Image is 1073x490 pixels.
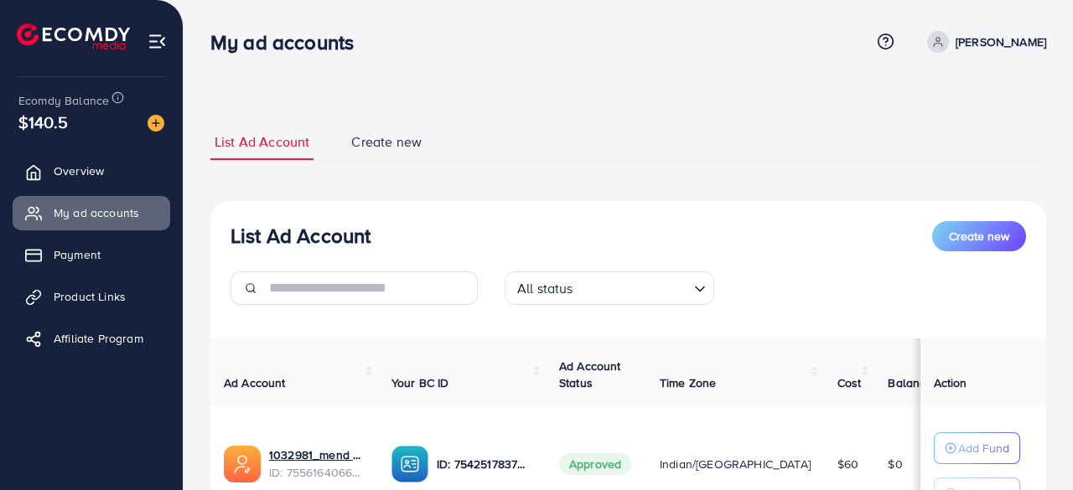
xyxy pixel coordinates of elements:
[920,31,1046,53] a: [PERSON_NAME]
[210,30,367,54] h3: My ad accounts
[231,224,371,248] h3: List Ad Account
[18,92,109,109] span: Ecomdy Balance
[934,432,1020,464] button: Add Fund
[269,446,365,463] a: 1032981_mend skincare_1759306570429
[514,276,577,301] span: All status
[215,132,309,152] span: List Ad Account
[660,374,716,391] span: Time Zone
[13,154,170,188] a: Overview
[13,196,170,230] a: My ad accounts
[391,374,449,391] span: Your BC ID
[54,330,143,347] span: Affiliate Program
[18,110,68,134] span: $140.5
[958,438,1009,458] p: Add Fund
[949,228,1009,245] span: Create new
[888,456,902,472] span: $0
[888,374,932,391] span: Balance
[148,32,167,51] img: menu
[224,374,286,391] span: Ad Account
[837,374,862,391] span: Cost
[54,246,101,263] span: Payment
[437,454,532,474] p: ID: 7542517837039058961
[391,446,428,482] img: ic-ba-acc.ded83a64.svg
[13,280,170,313] a: Product Links
[934,374,967,391] span: Action
[148,115,164,132] img: image
[224,446,261,482] img: ic-ads-acc.e4c84228.svg
[932,221,1026,251] button: Create new
[505,271,714,305] div: Search for option
[956,32,1046,52] p: [PERSON_NAME]
[837,456,858,472] span: $60
[351,132,422,152] span: Create new
[269,464,365,481] span: ID: 7556164066071412753
[17,23,130,49] img: logo
[13,238,170,271] a: Payment
[54,288,126,305] span: Product Links
[578,273,687,301] input: Search for option
[559,453,631,475] span: Approved
[269,446,365,481] div: <span class='underline'>1032981_mend skincare_1759306570429</span></br>7556164066071412753
[660,456,811,472] span: Indian/[GEOGRAPHIC_DATA]
[559,358,621,391] span: Ad Account Status
[54,162,104,179] span: Overview
[13,322,170,355] a: Affiliate Program
[54,204,139,221] span: My ad accounts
